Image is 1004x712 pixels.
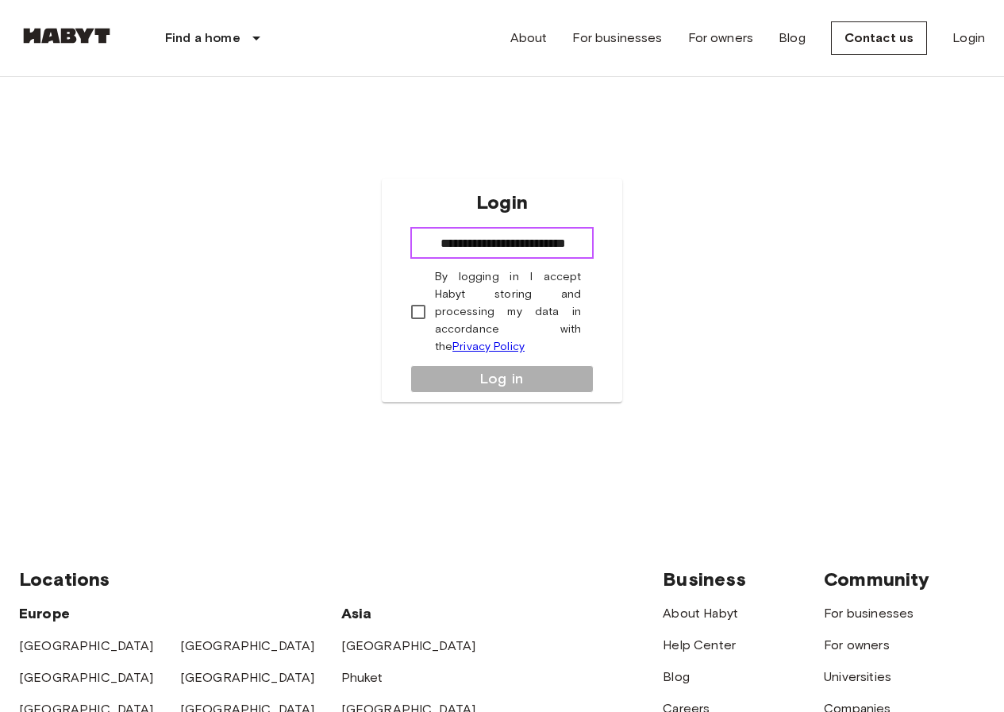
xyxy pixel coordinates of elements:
[180,638,315,653] a: [GEOGRAPHIC_DATA]
[688,29,754,48] a: For owners
[952,30,985,45] font: Login
[435,270,582,353] font: By logging in I accept Habyt storing and processing my data in accordance with the
[688,30,754,45] font: For owners
[510,29,548,48] a: About
[341,670,383,685] a: Phuket
[779,29,806,48] a: Blog
[19,670,154,685] a: [GEOGRAPHIC_DATA]
[572,29,662,48] a: For businesses
[510,30,548,45] font: About
[844,30,914,45] font: Contact us
[341,638,476,653] a: [GEOGRAPHIC_DATA]
[663,606,738,621] a: About Habyt
[779,30,806,45] font: Blog
[952,29,985,48] a: Login
[165,30,240,45] font: Find a home
[824,568,929,591] font: Community
[824,606,914,621] a: For businesses
[341,605,372,622] font: Asia
[180,670,315,685] a: [GEOGRAPHIC_DATA]
[663,669,690,684] a: Blog
[452,340,525,353] a: Privacy Policy
[19,28,114,44] img: Habyt
[824,669,891,684] a: Universities
[19,605,70,622] font: Europe
[476,191,528,214] font: Login
[663,568,746,591] font: Business
[19,638,154,653] a: [GEOGRAPHIC_DATA]
[831,21,928,55] a: Contact us
[572,30,662,45] font: For businesses
[19,568,110,591] font: Locations
[663,637,736,652] a: Help Center
[824,637,890,652] a: For owners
